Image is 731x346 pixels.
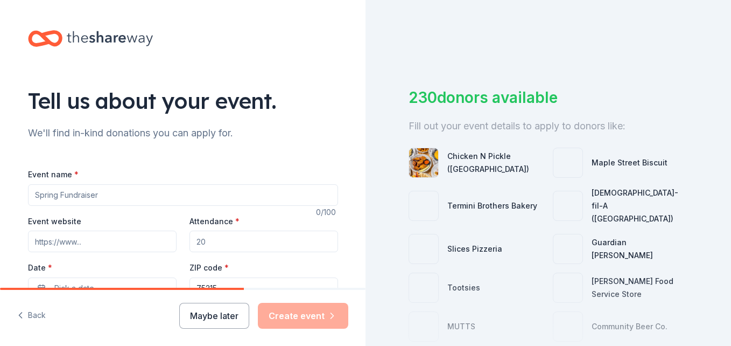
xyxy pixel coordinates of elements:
[28,184,338,206] input: Spring Fundraiser
[179,303,249,329] button: Maybe later
[447,243,502,255] div: Slices Pizzeria
[592,186,688,225] div: [DEMOGRAPHIC_DATA]-fil-A ([GEOGRAPHIC_DATA])
[28,278,177,299] button: Pick a date
[28,86,338,116] div: Tell us about your event.
[54,282,94,295] span: Pick a date
[553,148,582,177] img: photo for Maple Street Biscuit
[447,199,537,212] div: Termini Brothers Bakery
[189,278,338,299] input: 12345 (U.S. only)
[28,262,177,273] label: Date
[28,169,79,180] label: Event name
[28,124,338,142] div: We'll find in-kind donations you can apply for.
[409,148,438,177] img: photo for Chicken N Pickle (Grand Prairie)
[409,86,688,109] div: 230 donors available
[189,231,338,252] input: 20
[592,236,688,262] div: Guardian [PERSON_NAME]
[447,150,544,176] div: Chicken N Pickle ([GEOGRAPHIC_DATA])
[553,191,582,220] img: photo for Chick-fil-A (Dallas Frankford Road)
[189,262,229,273] label: ZIP code
[17,305,46,327] button: Back
[409,117,688,135] div: Fill out your event details to apply to donors like:
[592,156,667,169] div: Maple Street Biscuit
[28,216,81,227] label: Event website
[409,191,438,220] img: photo for Termini Brothers Bakery
[553,234,582,264] img: photo for Guardian Angel Device
[189,216,240,227] label: Attendance
[316,206,338,219] div: 0 /100
[409,234,438,264] img: photo for Slices Pizzeria
[28,231,177,252] input: https://www...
